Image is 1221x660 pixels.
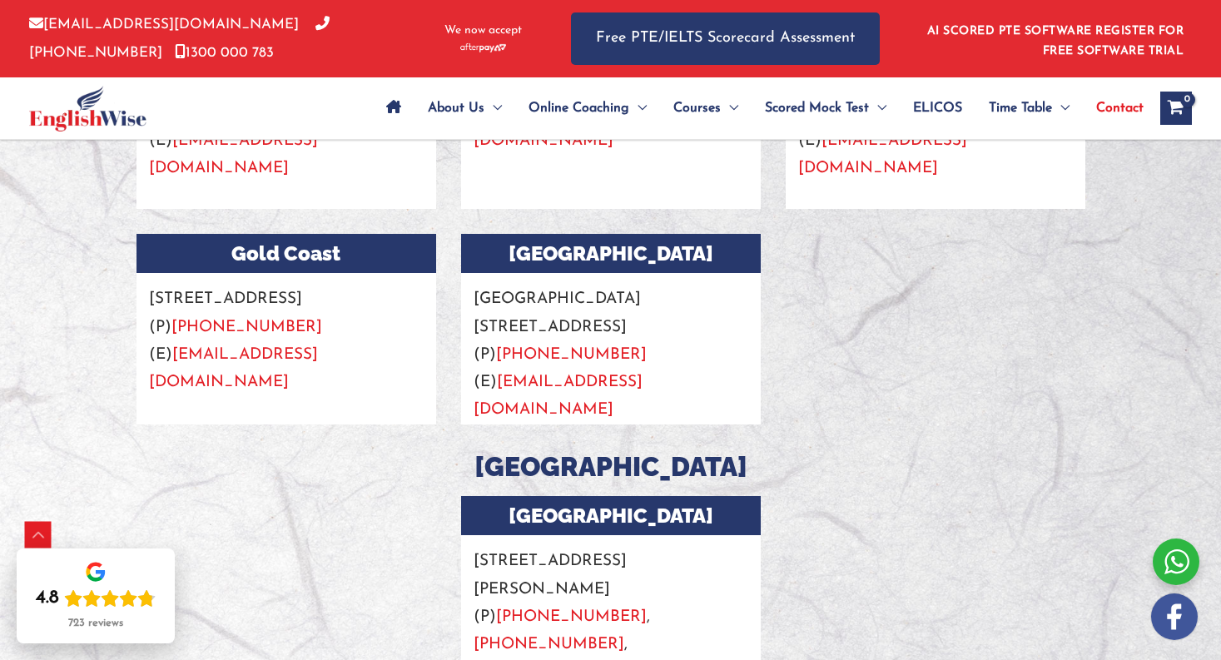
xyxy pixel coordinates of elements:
h3: [GEOGRAPHIC_DATA] [124,449,1098,484]
a: Time TableMenu Toggle [975,79,1083,137]
a: Free PTE/IELTS Scorecard Assessment [571,12,880,65]
span: Time Table [989,79,1052,137]
span: Menu Toggle [869,79,886,137]
span: Menu Toggle [1052,79,1070,137]
h3: [GEOGRAPHIC_DATA] [461,234,761,273]
a: Contact [1083,79,1144,137]
a: [PHONE_NUMBER] [474,637,624,653]
a: AI SCORED PTE SOFTWARE REGISTER FOR FREE SOFTWARE TRIAL [927,25,1184,57]
a: View Shopping Cart, empty [1160,92,1192,125]
p: [STREET_ADDRESS] (P) (E) [136,273,436,396]
a: Scored Mock TestMenu Toggle [752,79,900,137]
span: We now accept [444,22,522,39]
a: CoursesMenu Toggle [660,79,752,137]
a: [EMAIL_ADDRESS][DOMAIN_NAME] [474,105,643,148]
div: 723 reviews [68,617,123,630]
aside: Header Widget 1 [917,12,1192,66]
a: About UsMenu Toggle [414,79,515,137]
span: Menu Toggle [484,79,502,137]
a: [PHONE_NUMBER] [496,347,647,363]
a: [EMAIL_ADDRESS][DOMAIN_NAME] [474,375,643,418]
a: [EMAIL_ADDRESS][DOMAIN_NAME] [149,133,318,176]
span: Contact [1096,79,1144,137]
div: 4.8 [36,587,59,610]
span: ELICOS [913,79,962,137]
span: Scored Mock Test [765,79,869,137]
div: Rating: 4.8 out of 5 [36,587,156,610]
span: Menu Toggle [721,79,738,137]
a: [PHONE_NUMBER] [496,609,647,625]
h3: Gold Coast [136,234,436,273]
a: [EMAIL_ADDRESS][DOMAIN_NAME] [798,133,967,176]
span: Courses [673,79,721,137]
img: cropped-ew-logo [29,86,146,132]
a: [EMAIL_ADDRESS][DOMAIN_NAME] [149,347,318,390]
a: Online CoachingMenu Toggle [515,79,660,137]
span: Menu Toggle [629,79,647,137]
nav: Site Navigation: Main Menu [373,79,1144,137]
span: About Us [428,79,484,137]
a: [PHONE_NUMBER] [29,17,330,59]
a: ELICOS [900,79,975,137]
a: [EMAIL_ADDRESS][DOMAIN_NAME] [29,17,299,32]
a: [PHONE_NUMBER] [171,320,322,335]
span: Online Coaching [529,79,629,137]
p: [GEOGRAPHIC_DATA][STREET_ADDRESS] (P) (E) [461,273,761,424]
a: 1300 000 783 [175,46,274,60]
img: Afterpay-Logo [460,43,506,52]
h3: [GEOGRAPHIC_DATA] [461,496,761,535]
img: white-facebook.png [1151,593,1198,640]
